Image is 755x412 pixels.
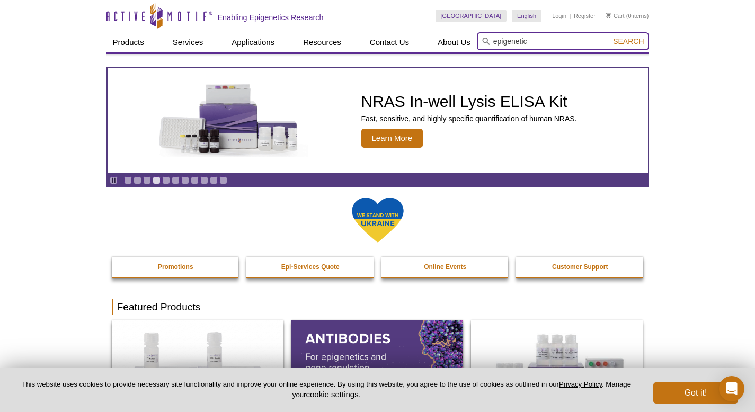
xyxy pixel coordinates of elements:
[218,13,324,22] h2: Enabling Epigenetics Research
[363,32,415,52] a: Contact Us
[124,176,132,184] a: Go to slide 1
[153,176,161,184] a: Go to slide 4
[219,176,227,184] a: Go to slide 11
[516,257,644,277] a: Customer Support
[246,257,375,277] a: Epi-Services Quote
[653,382,738,404] button: Got it!
[110,176,118,184] a: Toggle autoplay
[361,94,577,110] h2: NRAS In-well Lysis ELISA Kit
[552,12,566,20] a: Login
[719,376,744,401] div: Open Intercom Messenger
[306,390,358,399] button: cookie settings
[606,12,625,20] a: Cart
[351,196,404,244] img: We Stand With Ukraine
[191,176,199,184] a: Go to slide 8
[181,176,189,184] a: Go to slide 7
[225,32,281,52] a: Applications
[108,68,648,173] a: NRAS In-well Lysis ELISA Kit NRAS In-well Lysis ELISA Kit Fast, sensitive, and highly specific qu...
[108,68,648,173] article: NRAS In-well Lysis ELISA Kit
[570,10,571,22] li: |
[172,176,180,184] a: Go to slide 6
[149,84,308,157] img: NRAS In-well Lysis ELISA Kit
[613,37,644,46] span: Search
[210,176,218,184] a: Go to slide 10
[606,10,649,22] li: (0 items)
[112,257,240,277] a: Promotions
[106,32,150,52] a: Products
[281,263,340,271] strong: Epi-Services Quote
[381,257,510,277] a: Online Events
[297,32,348,52] a: Resources
[512,10,541,22] a: English
[143,176,151,184] a: Go to slide 3
[166,32,210,52] a: Services
[17,380,636,400] p: This website uses cookies to provide necessary site functionality and improve your online experie...
[158,263,193,271] strong: Promotions
[552,263,608,271] strong: Customer Support
[431,32,477,52] a: About Us
[606,13,611,18] img: Your Cart
[134,176,141,184] a: Go to slide 2
[559,380,602,388] a: Privacy Policy
[610,37,647,46] button: Search
[574,12,596,20] a: Register
[200,176,208,184] a: Go to slide 9
[112,299,644,315] h2: Featured Products
[424,263,466,271] strong: Online Events
[361,129,423,148] span: Learn More
[162,176,170,184] a: Go to slide 5
[477,32,649,50] input: Keyword, Cat. No.
[361,114,577,123] p: Fast, sensitive, and highly specific quantification of human NRAS.
[436,10,507,22] a: [GEOGRAPHIC_DATA]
